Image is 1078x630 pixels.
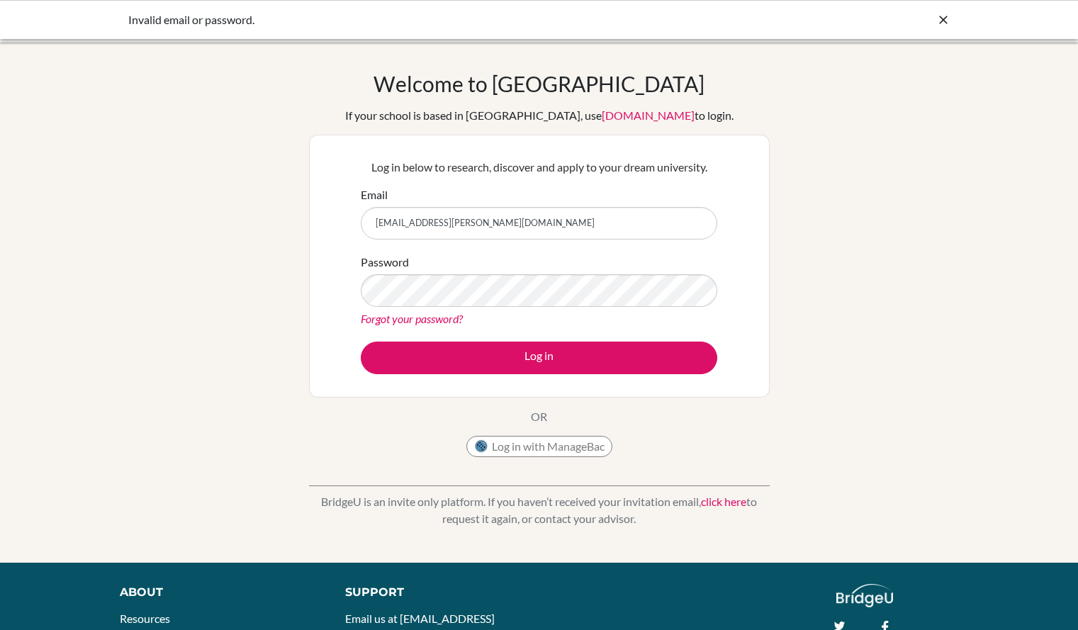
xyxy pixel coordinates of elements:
label: Email [361,186,388,203]
button: Log in with ManageBac [466,436,612,457]
img: logo_white@2x-f4f0deed5e89b7ecb1c2cc34c3e3d731f90f0f143d5ea2071677605dd97b5244.png [836,584,894,607]
a: click here [701,495,746,508]
div: Invalid email or password. [128,11,738,28]
div: If your school is based in [GEOGRAPHIC_DATA], use to login. [345,107,734,124]
div: Support [345,584,524,601]
div: About [120,584,313,601]
label: Password [361,254,409,271]
p: OR [531,408,547,425]
a: Forgot your password? [361,312,463,325]
h1: Welcome to [GEOGRAPHIC_DATA] [374,71,704,96]
a: [DOMAIN_NAME] [602,108,695,122]
p: Log in below to research, discover and apply to your dream university. [361,159,717,176]
button: Log in [361,342,717,374]
a: Resources [120,612,170,625]
p: BridgeU is an invite only platform. If you haven’t received your invitation email, to request it ... [309,493,770,527]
